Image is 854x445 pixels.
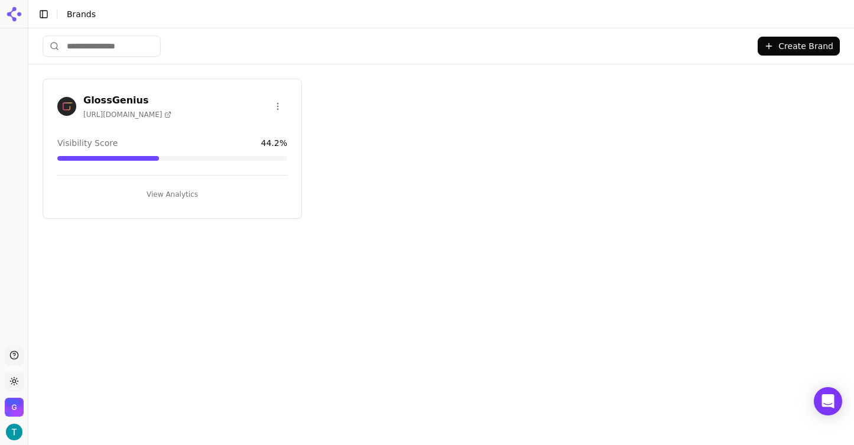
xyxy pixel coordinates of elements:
span: [URL][DOMAIN_NAME] [83,110,171,119]
button: Create Brand [758,37,840,56]
button: Open organization switcher [5,398,24,417]
nav: breadcrumb [67,8,821,20]
button: View Analytics [57,185,287,204]
span: 44.2 % [261,137,287,149]
button: Open user button [6,424,22,440]
span: Brands [67,9,96,19]
img: GlossGenius [5,398,24,417]
span: Visibility Score [57,137,118,149]
img: GlossGenius [57,97,76,116]
img: Thomas Hopkins [6,424,22,440]
div: Open Intercom Messenger [814,387,842,415]
h3: GlossGenius [83,93,171,108]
